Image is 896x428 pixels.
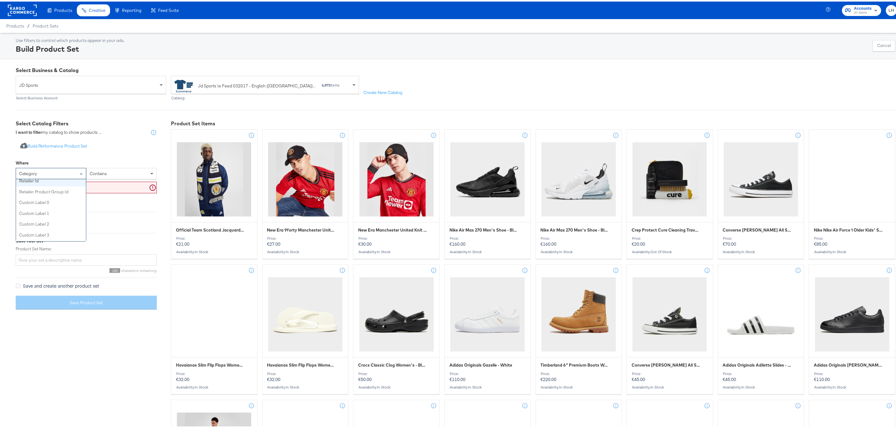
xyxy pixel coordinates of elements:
span: Creative [89,6,105,11]
span: in stock [468,383,482,388]
div: Price: [541,370,617,374]
span: Accounts [854,4,872,10]
div: Availability : [632,384,708,388]
p: €45.00 [723,370,799,381]
span: / [24,22,33,27]
div: custom label 0 [16,196,86,206]
div: Use filters to control which products appear in your ads. [16,36,124,42]
p: €20.00 [632,235,708,245]
span: Converse Chuck Taylor All Star Ox Infant - Black [632,361,700,367]
p: €110.00 [449,370,526,381]
div: items [321,81,340,86]
div: Availability : [449,384,526,388]
div: my catalog to show products ... [16,128,102,134]
span: in stock [286,383,300,388]
div: Save Your Set [16,237,157,243]
span: in stock [742,383,755,388]
div: Availability : [267,248,344,253]
span: Adidas Originals Gazelle - White [449,361,512,367]
span: Nike Air Max 270 Men's Shoe - Black [449,226,518,232]
span: in stock [195,248,208,253]
span: Crep Protect Cure Cleaning Travel Kit - N/a [632,226,700,232]
span: New Era 9forty Manchester United Adjustable Cap - Black [267,226,336,232]
span: LH [888,5,894,13]
input: Enter a value for your filter [16,180,157,192]
div: Price: [723,235,799,239]
strong: I want to filter [16,128,42,133]
div: Availability : [723,384,799,388]
div: Availability : [541,248,617,253]
span: contains [90,169,107,175]
span: Converse Chuck Taylor All Star Ox Women's - Black [723,226,792,232]
div: custom label 1 [16,206,86,217]
span: Official Team Scotland Jacquard Scarf - Blue [176,226,245,232]
span: Adidas Originals Adilette Slides - Black [723,361,792,367]
button: Build Performance Product Set [16,139,91,151]
span: Nike Air Max 270 Men's Shoe - Black [541,226,609,232]
div: Price: [358,370,435,374]
div: custom label 4 [16,239,86,250]
span: Crocs Classic Clog Women's - Black [358,361,427,367]
span: Timberland 6" Premium Boots Women's - Brown [541,361,609,367]
div: Availability : [541,384,617,388]
p: €70.00 [723,235,799,245]
div: Where [16,159,29,164]
p: €30.00 [358,235,435,245]
button: AccountsJD Sports [842,3,881,14]
div: Availability : [267,384,344,388]
div: Price: [449,370,526,374]
span: in stock [650,383,664,388]
div: Availability : [723,248,799,253]
div: Price: [541,235,617,239]
div: Price: [176,235,252,239]
span: in stock [468,248,482,253]
button: Create New Catalog [359,86,407,97]
div: retailer id [16,174,86,185]
span: Products [54,6,72,11]
p: €32.00 [176,370,252,381]
div: Price: [267,235,344,239]
span: out of stock [650,248,672,253]
strong: 6,873 [322,81,330,86]
p: €220.00 [541,370,617,381]
span: Feed Suite [158,6,179,11]
span: in stock [559,248,573,253]
div: Availability : [176,384,252,388]
span: JD Sports [19,78,158,89]
div: Price: [632,370,708,374]
div: Product Set Items [171,118,895,126]
p: €27.00 [267,235,344,245]
p: €21.00 [176,235,252,245]
span: in stock [833,383,846,388]
span: 100 [109,267,120,271]
span: in stock [559,383,573,388]
div: Availability : [814,384,890,388]
span: Adidas Originals Stan Smith Shoes - Black [814,361,883,367]
a: Product Sets [33,22,58,27]
div: characters remaining [16,267,157,271]
div: Select Business & Catalog [16,65,895,72]
button: Cancel [873,39,895,50]
div: Jd Sports Ie Feed 032017 - English ([GEOGRAPHIC_DATA]) #stitcherads #product-catalog #keep [198,81,315,88]
div: Price: [267,370,344,374]
span: Nike Nike Air Force 1 Older Kids' Shoe - Black [814,226,883,232]
p: €32.00 [267,370,344,381]
div: Price: [358,235,435,239]
div: Price: [632,235,708,239]
span: in stock [377,248,390,253]
label: Product Set Name: [16,244,157,250]
div: Availability : [358,384,435,388]
p: €160.00 [449,235,526,245]
span: in stock [286,248,300,253]
span: in stock [833,248,846,253]
div: Price: [814,370,890,374]
div: Availability : [814,248,890,253]
div: Availability : [632,248,708,253]
p: €85.00 [814,235,890,245]
div: Select Business Account [16,94,166,99]
span: in stock [195,383,208,388]
span: JD Sports [854,9,872,14]
div: Price: [814,235,890,239]
span: Products [6,22,24,27]
span: in stock [377,383,390,388]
